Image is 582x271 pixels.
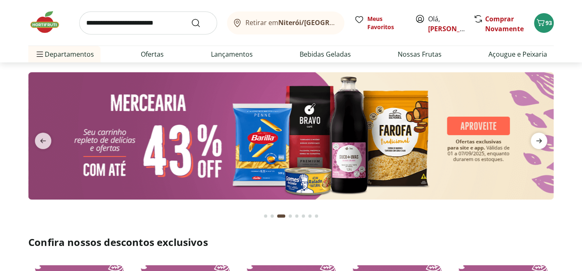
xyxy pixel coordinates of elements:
[278,18,372,27] b: Niterói/[GEOGRAPHIC_DATA]
[428,24,481,33] a: [PERSON_NAME]
[28,133,58,149] button: previous
[275,206,287,226] button: Current page from fs-carousel
[35,44,45,64] button: Menu
[191,18,211,28] button: Submit Search
[293,206,300,226] button: Go to page 5 from fs-carousel
[269,206,275,226] button: Go to page 2 from fs-carousel
[534,13,554,33] button: Carrinho
[211,49,252,59] a: Lançamentos
[524,133,554,149] button: next
[245,19,336,26] span: Retirar em
[488,49,547,59] a: Açougue e Peixaria
[28,236,554,249] h2: Confira nossos descontos exclusivos
[35,44,94,64] span: Departamentos
[79,11,217,34] input: search
[28,72,554,200] img: mercearia
[28,10,69,34] img: Hortifruti
[354,15,405,31] a: Meus Favoritos
[545,19,552,27] span: 93
[307,206,313,226] button: Go to page 7 from fs-carousel
[262,206,269,226] button: Go to page 1 from fs-carousel
[367,15,405,31] span: Meus Favoritos
[428,14,465,34] span: Olá,
[287,206,293,226] button: Go to page 4 from fs-carousel
[300,49,351,59] a: Bebidas Geladas
[227,11,344,34] button: Retirar emNiterói/[GEOGRAPHIC_DATA]
[141,49,164,59] a: Ofertas
[300,206,307,226] button: Go to page 6 from fs-carousel
[313,206,320,226] button: Go to page 8 from fs-carousel
[398,49,442,59] a: Nossas Frutas
[485,14,524,33] a: Comprar Novamente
